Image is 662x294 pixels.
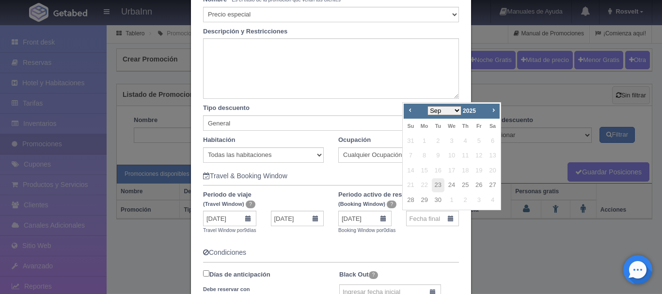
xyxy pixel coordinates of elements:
[339,267,378,282] label: Black Out
[486,193,499,207] span: 4
[406,211,459,226] input: Fecha final
[445,134,458,148] span: 3
[203,286,250,292] small: Debe reservar con
[338,201,385,207] small: (Booking Window)
[445,193,458,207] span: 1
[406,106,414,114] span: Prev
[432,178,444,192] a: 23
[421,123,428,129] span: Monday
[435,123,441,129] span: Tuesday
[203,270,209,277] input: Días de anticipación Debe reservar con
[271,211,324,226] input: Fecha final
[489,123,496,129] span: Saturday
[432,193,444,207] a: 30
[331,190,466,208] label: Periodo activo de reserva
[404,178,417,192] span: 21
[486,164,499,178] span: 20
[486,134,499,148] span: 6
[246,201,255,208] span: ?
[462,123,469,129] span: Thursday
[463,108,476,114] span: 2025
[476,123,482,129] span: Friday
[408,123,414,129] span: Sunday
[418,134,431,148] span: 1
[203,249,459,256] h5: Condiciones
[448,123,456,129] span: Wednesday
[459,193,472,207] span: 2
[203,136,235,145] label: Habitación
[459,164,472,178] span: 18
[338,228,395,233] small: Booking Window por días
[369,271,378,279] span: ?
[405,105,415,115] a: Prev
[459,178,472,192] a: 25
[338,136,371,145] label: Ocupación
[383,228,386,233] span: 0
[488,105,499,115] a: Next
[459,134,472,148] span: 4
[418,149,431,163] span: 8
[404,149,417,163] span: 7
[445,149,458,163] span: 10
[473,164,485,178] span: 19
[418,164,431,178] span: 15
[473,134,485,148] span: 5
[404,134,417,148] span: 31
[196,27,466,36] label: Descripción y Restricciones
[432,164,444,178] span: 16
[473,193,485,207] span: 3
[196,190,331,208] label: Periodo de viaje
[387,201,396,208] span: ?
[486,149,499,163] span: 13
[203,201,244,207] small: (Travel Window)
[196,104,466,113] label: Tipo descuento
[404,193,417,207] a: 28
[445,164,458,178] span: 17
[432,149,444,163] span: 9
[203,211,256,226] input: Fecha inicial
[486,178,499,192] a: 27
[404,164,417,178] span: 14
[489,106,497,114] span: Next
[244,228,247,233] span: 9
[473,178,485,192] a: 26
[203,228,256,233] small: Travel Window por días
[203,172,459,180] h5: Travel & Booking Window
[445,178,458,192] a: 24
[418,178,431,192] span: 22
[418,193,431,207] a: 29
[459,149,472,163] span: 11
[432,134,444,148] span: 2
[473,149,485,163] span: 12
[338,211,392,226] input: Fecha inicial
